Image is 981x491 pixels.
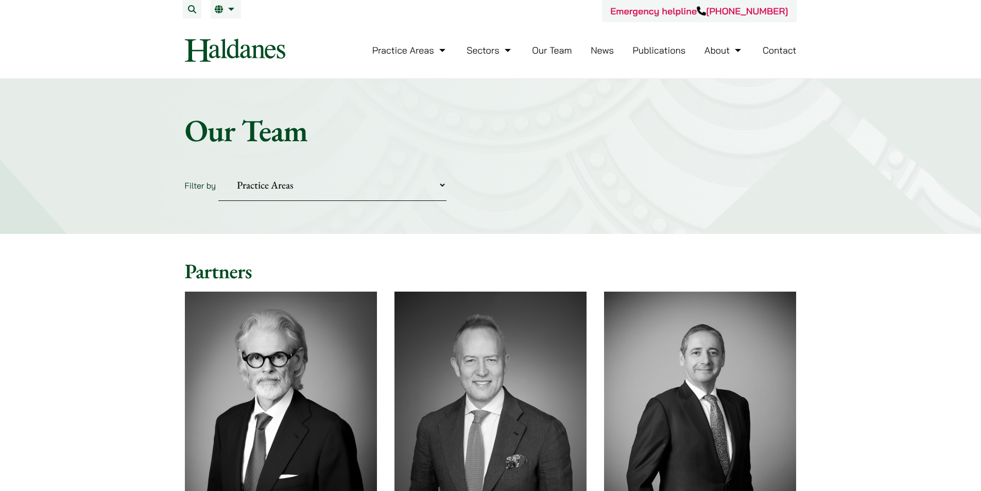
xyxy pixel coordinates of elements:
[633,44,686,56] a: Publications
[591,44,614,56] a: News
[763,44,797,56] a: Contact
[185,112,797,149] h1: Our Team
[215,5,237,13] a: EN
[185,259,797,283] h2: Partners
[610,5,788,17] a: Emergency helpline[PHONE_NUMBER]
[372,44,448,56] a: Practice Areas
[704,44,744,56] a: About
[467,44,513,56] a: Sectors
[532,44,572,56] a: Our Team
[185,180,216,191] label: Filter by
[185,39,285,62] img: Logo of Haldanes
